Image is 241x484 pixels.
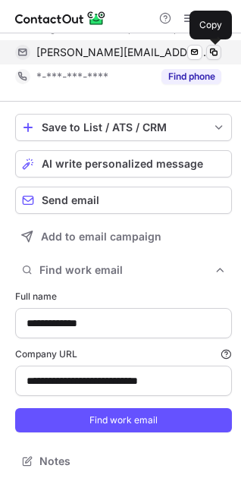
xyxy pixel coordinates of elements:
[15,9,106,27] img: ContactOut v5.3.10
[15,259,232,281] button: Find work email
[161,69,221,84] button: Reveal Button
[39,454,226,468] span: Notes
[42,121,205,134] div: Save to List / ATS / CRM
[15,347,232,361] label: Company URL
[36,46,210,59] span: [PERSON_NAME][EMAIL_ADDRESS][DOMAIN_NAME]
[42,158,203,170] span: AI write personalized message
[15,290,232,303] label: Full name
[41,231,161,243] span: Add to email campaign
[15,187,232,214] button: Send email
[42,194,99,206] span: Send email
[15,114,232,141] button: save-profile-one-click
[15,408,232,432] button: Find work email
[15,223,232,250] button: Add to email campaign
[15,150,232,178] button: AI write personalized message
[39,263,214,277] span: Find work email
[15,451,232,472] button: Notes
